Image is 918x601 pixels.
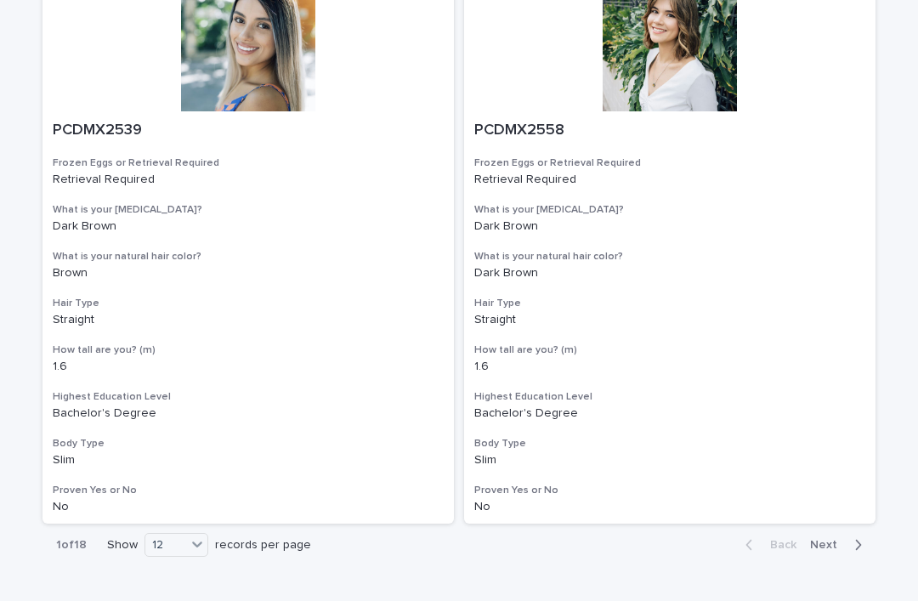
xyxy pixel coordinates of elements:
h3: Highest Education Level [53,390,444,404]
p: Retrieval Required [53,173,444,187]
p: PCDMX2539 [53,122,444,140]
h3: Frozen Eggs or Retrieval Required [53,156,444,170]
h3: Hair Type [474,297,865,310]
h3: What is your natural hair color? [474,250,865,264]
h3: What is your [MEDICAL_DATA]? [474,203,865,217]
p: Straight [474,313,865,327]
div: 12 [145,536,186,554]
h3: How tall are you? (m) [53,343,444,357]
p: Retrieval Required [474,173,865,187]
h3: Frozen Eggs or Retrieval Required [474,156,865,170]
button: Back [732,537,803,553]
h3: Highest Education Level [474,390,865,404]
p: Show [107,538,138,553]
p: Slim [53,453,444,468]
p: 1.6 [53,360,444,374]
h3: Body Type [53,437,444,451]
p: Bachelor's Degree [53,406,444,421]
p: records per page [215,538,311,553]
h3: What is your natural hair color? [53,250,444,264]
p: No [53,500,444,514]
p: 1.6 [474,360,865,374]
h3: What is your [MEDICAL_DATA]? [53,203,444,217]
p: Dark Brown [474,266,865,281]
button: Next [803,537,875,553]
p: No [474,500,865,514]
p: PCDMX2558 [474,122,865,140]
p: Bachelor's Degree [474,406,865,421]
h3: How tall are you? (m) [474,343,865,357]
span: Back [760,539,796,551]
h3: Hair Type [53,297,444,310]
p: Brown [53,266,444,281]
p: 1 of 18 [42,524,100,566]
p: Dark Brown [53,219,444,234]
p: Dark Brown [474,219,865,234]
p: Slim [474,453,865,468]
span: Next [810,539,847,551]
h3: Proven Yes or No [474,484,865,497]
h3: Proven Yes or No [53,484,444,497]
p: Straight [53,313,444,327]
h3: Body Type [474,437,865,451]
